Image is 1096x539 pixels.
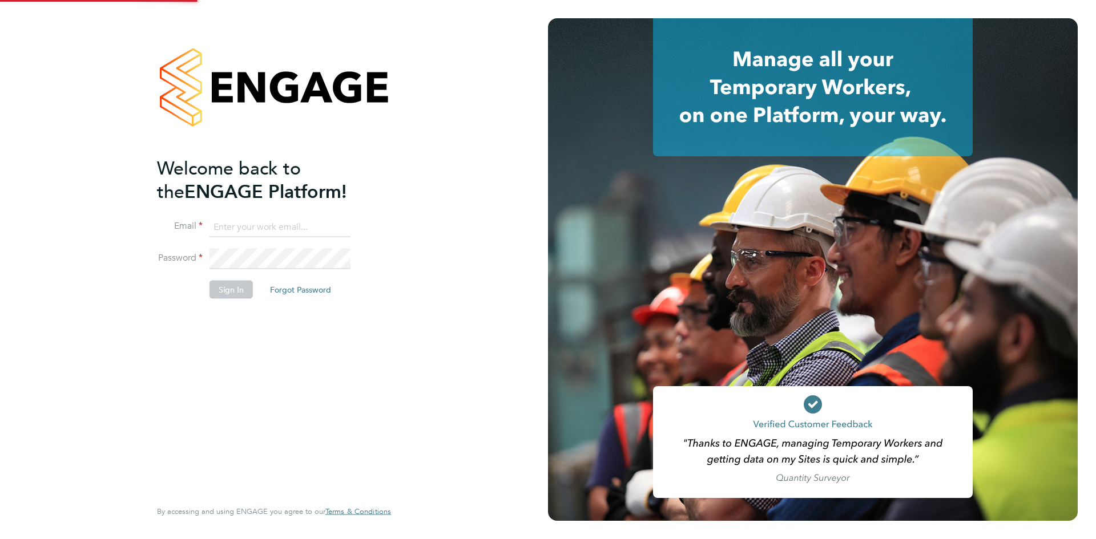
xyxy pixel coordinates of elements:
button: Sign In [209,281,253,299]
span: By accessing and using ENGAGE you agree to our [157,506,391,516]
a: Terms & Conditions [325,507,391,516]
button: Forgot Password [261,281,340,299]
input: Enter your work email... [209,217,350,237]
h2: ENGAGE Platform! [157,156,380,203]
label: Email [157,220,203,232]
label: Password [157,252,203,264]
span: Welcome back to the [157,157,301,202]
